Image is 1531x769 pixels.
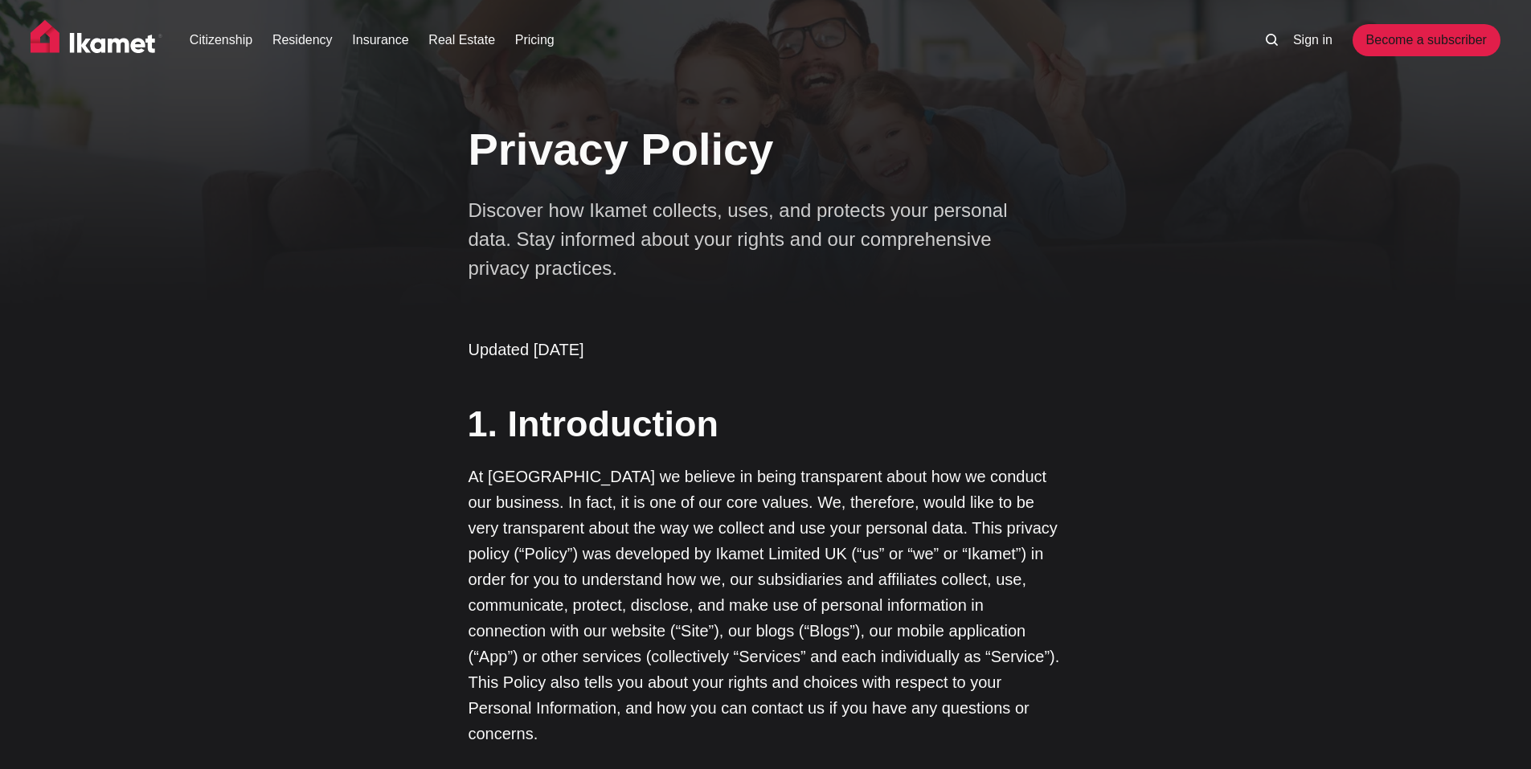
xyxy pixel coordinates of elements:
[469,337,1063,362] p: Updated [DATE]
[469,464,1063,747] p: At [GEOGRAPHIC_DATA] we believe in being transparent about how we conduct our business. In fact, ...
[1293,31,1332,50] a: Sign in
[515,31,555,50] a: Pricing
[1353,24,1500,56] a: Become a subscriber
[469,122,1063,176] h1: Privacy Policy
[468,399,1062,449] h2: 1. Introduction
[190,31,252,50] a: Citizenship
[272,31,333,50] a: Residency
[352,31,408,50] a: Insurance
[31,20,162,60] img: Ikamet home
[428,31,495,50] a: Real Estate
[469,196,1031,283] p: Discover how Ikamet collects, uses, and protects your personal data. Stay informed about your rig...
